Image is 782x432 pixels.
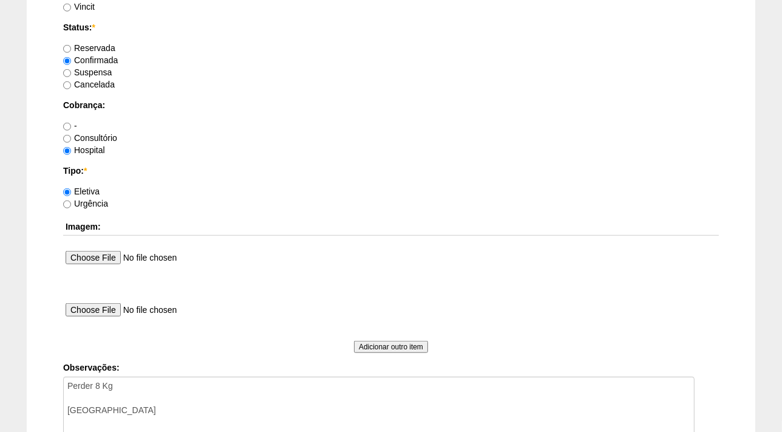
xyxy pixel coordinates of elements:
label: Eletiva [63,187,100,196]
label: Reservada [63,43,115,53]
label: Confirmada [63,55,118,65]
input: - [63,123,71,131]
input: Confirmada [63,57,71,65]
input: Reservada [63,45,71,53]
input: Urgência [63,201,71,208]
span: Este campo é obrigatório. [92,22,95,32]
label: Cobrança: [63,99,719,111]
th: Imagem: [63,218,719,236]
input: Hospital [63,147,71,155]
label: Suspensa [63,67,112,77]
label: Tipo: [63,165,719,177]
label: Consultório [63,133,117,143]
input: Cancelada [63,81,71,89]
label: Status: [63,21,719,33]
label: Vincit [63,2,95,12]
input: Eletiva [63,188,71,196]
label: Hospital [63,145,105,155]
label: Cancelada [63,80,115,89]
input: Adicionar outro item [354,341,428,353]
input: Suspensa [63,69,71,77]
label: - [63,121,77,131]
label: Observações: [63,362,719,374]
input: Consultório [63,135,71,143]
input: Vincit [63,4,71,12]
span: Este campo é obrigatório. [84,166,87,176]
label: Urgência [63,199,108,208]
